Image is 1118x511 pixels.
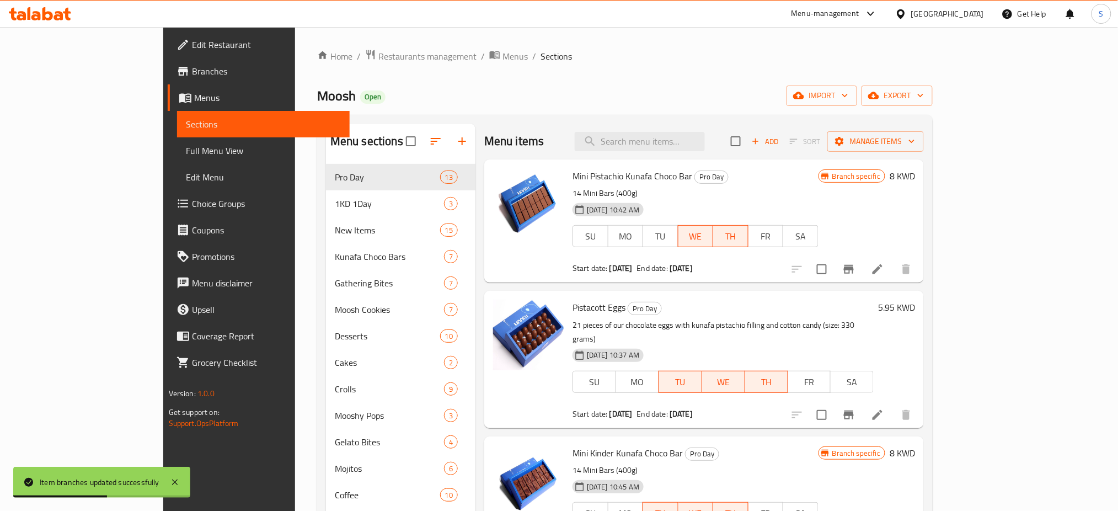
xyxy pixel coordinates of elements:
div: Gelato Bites4 [326,429,475,455]
span: [DATE] 10:42 AM [582,205,644,215]
a: Restaurants management [365,49,477,63]
a: Edit Menu [177,164,350,190]
span: Restaurants management [378,50,477,63]
span: Desserts [335,329,440,343]
span: Pro Day [335,171,440,184]
button: TU [659,371,702,393]
span: Select section first [783,133,827,150]
div: Pro Day [694,171,729,184]
button: Manage items [827,131,924,152]
p: 14 Mini Bars (400g) [573,464,819,477]
a: Grocery Checklist [168,349,350,376]
div: Cakes2 [326,349,475,376]
b: [DATE] [670,407,693,421]
a: Edit Restaurant [168,31,350,58]
span: Menu disclaimer [192,276,341,290]
span: Select to update [810,258,833,281]
span: Manage items [836,135,915,148]
button: WE [702,371,745,393]
h6: 8 KWD [890,168,915,184]
button: SA [783,225,819,247]
span: 1.0.0 [197,386,215,401]
span: 6 [445,464,457,474]
span: TU [648,228,674,244]
span: Select all sections [399,130,422,153]
span: Crolls [335,382,444,396]
div: items [440,223,458,237]
a: Choice Groups [168,190,350,217]
b: [DATE] [609,407,633,421]
span: 13 [441,172,457,183]
span: Choice Groups [192,197,341,210]
button: WE [678,225,714,247]
span: Kunafa Choco Bars [335,250,444,263]
span: 3 [445,199,457,209]
span: export [870,89,924,103]
a: Full Menu View [177,137,350,164]
div: items [444,356,458,369]
span: End date: [637,261,668,275]
span: Coffee [335,488,440,502]
button: TH [745,371,788,393]
li: / [481,50,485,63]
span: Branch specific [828,171,885,182]
span: SU [577,374,612,390]
a: Upsell [168,296,350,323]
span: Full Menu View [186,144,341,157]
button: MO [616,371,659,393]
span: Mini Pistachio Kunafa Choco Bar [573,168,692,184]
button: export [862,86,933,106]
div: Mooshy Pops [335,409,444,422]
span: Upsell [192,303,341,316]
div: Desserts10 [326,323,475,349]
span: Grocery Checklist [192,356,341,369]
div: items [444,435,458,449]
h2: Menu sections [330,133,403,150]
span: Mojitos [335,462,444,475]
button: FR [748,225,784,247]
p: 14 Mini Bars (400g) [573,187,819,200]
h2: Menu items [484,133,544,150]
div: Menu-management [791,7,859,20]
span: SA [835,374,869,390]
span: Pro Day [628,302,661,315]
span: Cakes [335,356,444,369]
span: Gelato Bites [335,435,444,449]
button: SU [573,225,608,247]
input: search [575,132,705,151]
span: 3 [445,411,457,421]
div: items [444,382,458,396]
li: / [357,50,361,63]
span: 7 [445,252,457,262]
div: items [440,171,458,184]
div: Pro Day [628,302,662,315]
h6: 8 KWD [890,445,915,461]
button: MO [608,225,644,247]
a: Menus [168,84,350,111]
img: Pistacott Eggs [493,300,564,370]
div: 1KD 1Day3 [326,190,475,217]
div: items [444,276,458,290]
span: End date: [637,407,668,421]
span: Promotions [192,250,341,263]
span: Branches [192,65,341,78]
button: FR [788,371,831,393]
span: Open [360,92,386,102]
div: New Items [335,223,440,237]
span: Gathering Bites [335,276,444,290]
a: Menu disclaimer [168,270,350,296]
span: 1KD 1Day [335,197,444,210]
span: 10 [441,331,457,342]
a: Support.OpsPlatform [169,416,239,430]
span: Coverage Report [192,329,341,343]
span: Select to update [810,403,833,427]
div: New Items15 [326,217,475,243]
span: FR [793,374,827,390]
span: Pro Day [686,448,719,460]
